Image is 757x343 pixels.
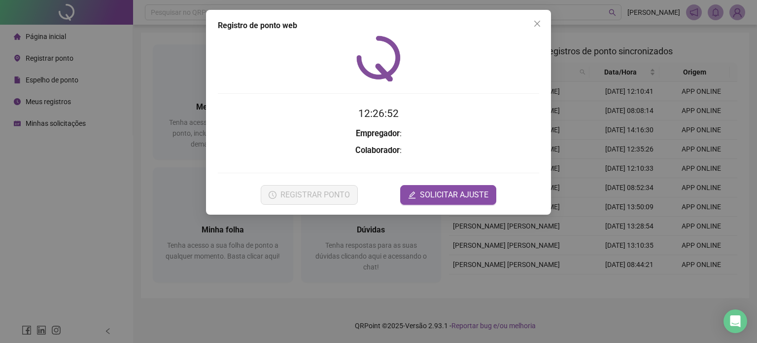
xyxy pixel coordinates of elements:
strong: Empregador [356,129,400,138]
span: edit [408,191,416,199]
span: close [533,20,541,28]
button: Close [529,16,545,32]
span: SOLICITAR AJUSTE [420,189,488,201]
img: QRPoint [356,36,401,81]
div: Open Intercom Messenger [723,309,747,333]
strong: Colaborador [355,146,400,155]
button: editSOLICITAR AJUSTE [400,185,496,205]
h3: : [218,127,539,140]
div: Registro de ponto web [218,20,539,32]
button: REGISTRAR PONTO [261,185,358,205]
h3: : [218,144,539,157]
time: 12:26:52 [358,108,399,119]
